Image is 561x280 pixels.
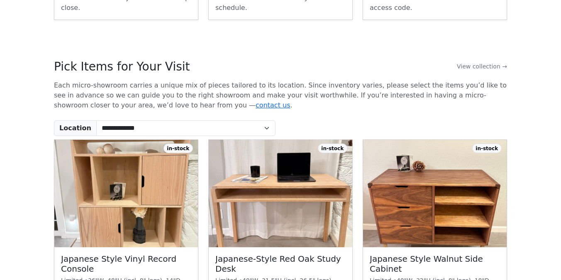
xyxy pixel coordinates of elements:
[59,123,91,133] b: Location
[318,144,347,153] span: in-stock
[209,140,352,248] img: Japanese-style Red Oak Study Desk
[363,140,507,248] img: Japanese Style Walnut Side Cabinet
[472,144,502,153] span: in-stock
[457,62,507,71] a: View collection →
[256,101,290,109] a: contact us
[370,254,500,275] h3: Japanese Style Walnut Side Cabinet
[54,140,198,248] img: Japanese Style Vinyl Record Console
[215,254,346,275] h3: Japanese-style Red Oak Study Desk
[54,60,190,74] h2: Pick Items for Your Visit
[163,144,193,153] span: in-stock
[54,80,507,110] p: Each micro-showroom carries a unique mix of pieces tailored to its location. Since inventory vari...
[61,254,191,275] h3: Japanese Style Vinyl Record Console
